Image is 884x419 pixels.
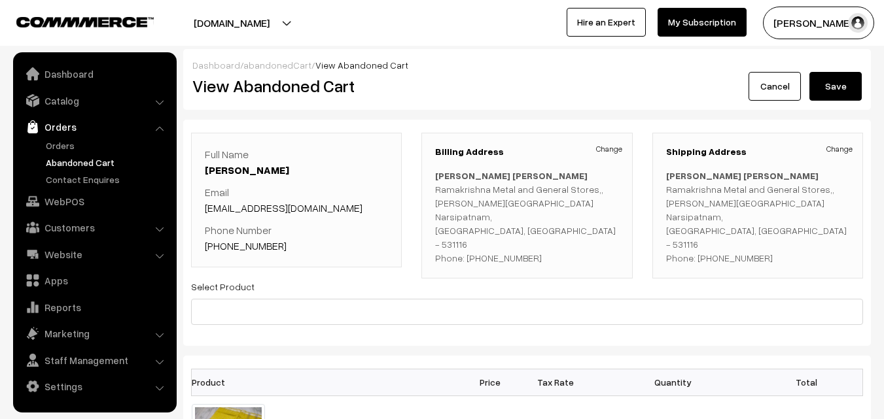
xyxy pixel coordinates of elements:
th: Price [457,369,523,395]
label: Select Product [191,280,255,293]
a: WebPOS [16,190,172,213]
a: Hire an Expert [567,8,646,37]
a: Contact Enquires [43,173,172,186]
div: / / [192,58,862,72]
button: [PERSON_NAME] [763,7,874,39]
span: View Abandoned Cart [315,59,408,71]
a: Dashboard [192,59,240,71]
th: Quantity [588,369,758,395]
a: Orders [16,115,172,139]
th: Product [192,369,273,395]
th: Total [758,369,824,395]
a: COMMMERCE [16,13,131,29]
b: [PERSON_NAME] [PERSON_NAME] [666,170,819,181]
h3: Billing Address [435,146,618,158]
a: Dashboard [16,62,172,86]
a: [EMAIL_ADDRESS][DOMAIN_NAME] [205,201,362,214]
p: Phone Number [205,222,388,254]
a: Apps [16,269,172,292]
a: Customers [16,216,172,239]
a: [PHONE_NUMBER] [205,239,287,252]
p: Full Name [205,146,388,178]
button: [DOMAIN_NAME] [148,7,315,39]
a: Catalog [16,89,172,112]
a: Staff Management [16,348,172,372]
b: [PERSON_NAME] [PERSON_NAME] [435,170,588,181]
p: Ramakrishna Metal and General Stores,, [PERSON_NAME][GEOGRAPHIC_DATA] Narsipatnam, [GEOGRAPHIC_DA... [666,169,849,265]
a: Settings [16,375,172,398]
p: Ramakrishna Metal and General Stores,, [PERSON_NAME][GEOGRAPHIC_DATA] Narsipatnam, [GEOGRAPHIC_DA... [435,169,618,265]
a: Abandoned Cart [43,156,172,169]
a: Change [826,143,853,155]
a: abandonedCart [243,59,311,71]
img: COMMMERCE [16,17,154,27]
a: [PERSON_NAME] [205,163,289,176]
p: Email [205,184,388,216]
a: Marketing [16,322,172,345]
a: Orders [43,139,172,152]
a: Cancel [749,72,801,101]
th: Tax Rate [523,369,588,395]
a: Change [596,143,622,155]
img: user [848,13,868,33]
button: Save [809,72,862,101]
a: Reports [16,295,172,319]
a: My Subscription [658,8,747,37]
h3: Shipping Address [666,146,849,158]
a: Website [16,243,172,266]
h2: View Abandoned Cart [192,76,518,96]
